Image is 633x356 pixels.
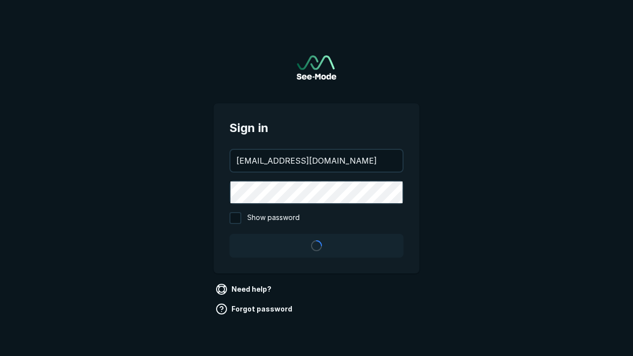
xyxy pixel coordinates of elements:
span: Show password [247,212,300,224]
span: Sign in [229,119,404,137]
input: your@email.com [230,150,403,172]
a: Forgot password [214,301,296,317]
img: See-Mode Logo [297,55,336,80]
a: Need help? [214,281,275,297]
a: Go to sign in [297,55,336,80]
